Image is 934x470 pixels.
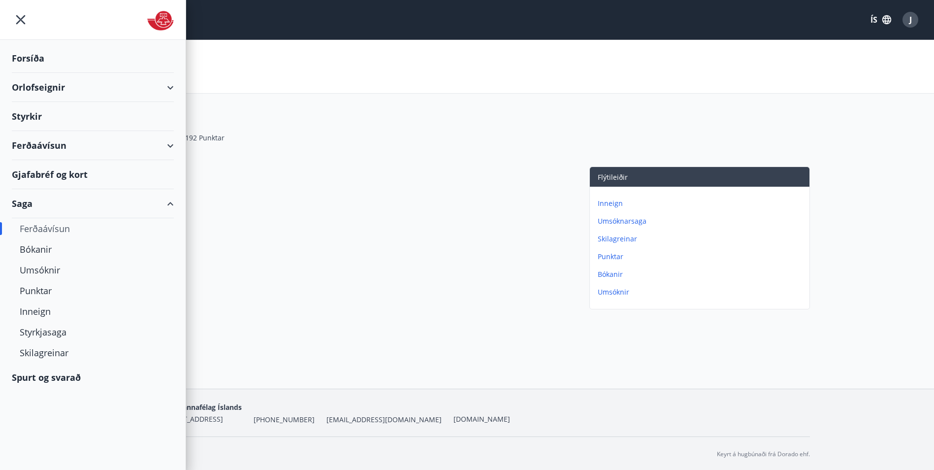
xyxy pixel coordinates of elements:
[598,216,805,226] p: Umsóknarsaga
[598,269,805,279] p: Bókanir
[147,11,174,31] img: union_logo
[12,189,174,218] div: Saga
[598,199,805,208] p: Inneign
[20,239,166,260] div: Bókanir
[254,415,315,425] span: [PHONE_NUMBER]
[717,450,810,459] p: Keyrt á hugbúnaði frá Dorado ehf.
[598,252,805,262] p: Punktar
[161,403,242,412] span: Póstmannafélag Íslands
[909,14,912,25] span: J
[20,218,166,239] div: Ferðaávísun
[20,260,166,280] div: Umsóknir
[185,133,225,143] span: 192 Punktar
[598,234,805,244] p: Skilagreinar
[326,415,442,425] span: [EMAIL_ADDRESS][DOMAIN_NAME]
[12,102,174,131] div: Styrkir
[20,322,166,342] div: Styrkjasaga
[12,73,174,102] div: Orlofseignir
[12,160,174,189] div: Gjafabréf og kort
[899,8,922,32] button: J
[12,44,174,73] div: Forsíða
[453,414,510,424] a: [DOMAIN_NAME]
[20,280,166,301] div: Punktar
[12,11,30,29] button: menu
[598,287,805,297] p: Umsóknir
[865,11,897,29] button: ÍS
[12,131,174,160] div: Ferðaávísun
[20,342,166,363] div: Skilagreinar
[20,301,166,322] div: Inneign
[161,414,223,424] span: [STREET_ADDRESS]
[598,172,628,182] span: Flýtileiðir
[12,363,174,392] div: Spurt og svarað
